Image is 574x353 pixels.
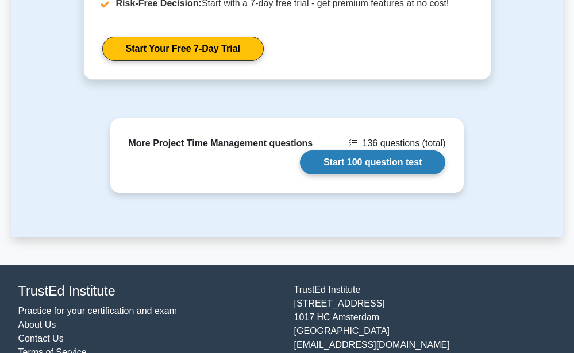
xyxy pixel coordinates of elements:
a: Contact Us [18,333,64,343]
a: Practice for your certification and exam [18,306,178,316]
a: About Us [18,320,56,329]
a: Start Your Free 7-Day Trial [102,37,264,61]
h4: TrustEd Institute [18,283,280,299]
a: Start 100 question test [300,150,446,174]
